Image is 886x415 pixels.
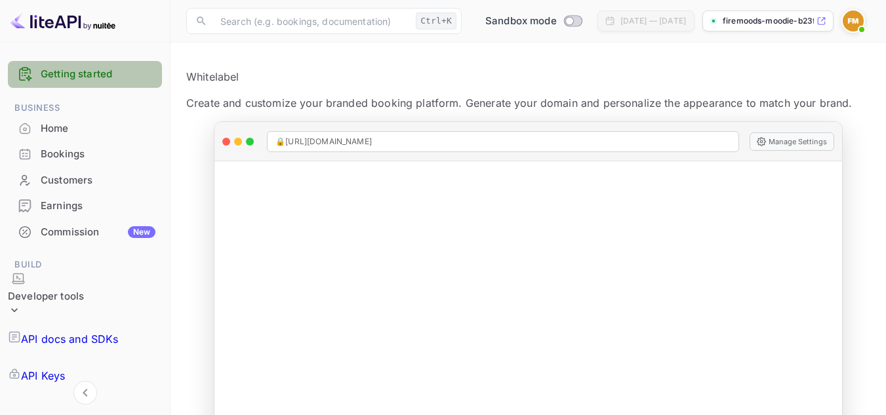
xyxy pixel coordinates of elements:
a: Bookings [8,142,162,166]
div: Customers [41,173,155,188]
span: Business [8,101,162,115]
div: Getting started [8,61,162,88]
div: Developer tools [8,272,84,321]
div: [DATE] — [DATE] [620,15,686,27]
img: LiteAPI logo [10,10,115,31]
a: Getting started [41,67,155,82]
img: FireMoods Moodie [843,10,864,31]
a: Earnings [8,193,162,218]
input: Search (e.g. bookings, documentation) [212,8,411,34]
div: Bookings [41,147,155,162]
a: Home [8,116,162,140]
div: Ctrl+K [416,12,456,30]
span: 🔒 [URL][DOMAIN_NAME] [275,136,372,148]
div: Bookings [8,142,162,167]
p: firemoods-moodie-b23fa... [723,15,814,27]
div: Home [8,116,162,142]
p: Whitelabel [186,69,870,85]
p: Create and customize your branded booking platform. Generate your domain and personalize the appe... [186,95,870,111]
span: Build [8,258,162,272]
div: Earnings [41,199,155,214]
a: API Keys [8,357,162,394]
p: API docs and SDKs [21,331,119,347]
button: Collapse navigation [73,381,97,405]
div: Developer tools [8,289,84,304]
div: New [128,226,155,238]
a: Customers [8,168,162,192]
button: Manage Settings [750,132,834,151]
p: API Keys [21,368,65,384]
div: Customers [8,168,162,193]
div: CommissionNew [8,220,162,245]
a: API docs and SDKs [8,321,162,357]
div: Home [41,121,155,136]
a: CommissionNew [8,220,162,244]
span: Sandbox mode [485,14,557,29]
div: Switch to Production mode [480,14,587,29]
div: Earnings [8,193,162,219]
div: Commission [41,225,155,240]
